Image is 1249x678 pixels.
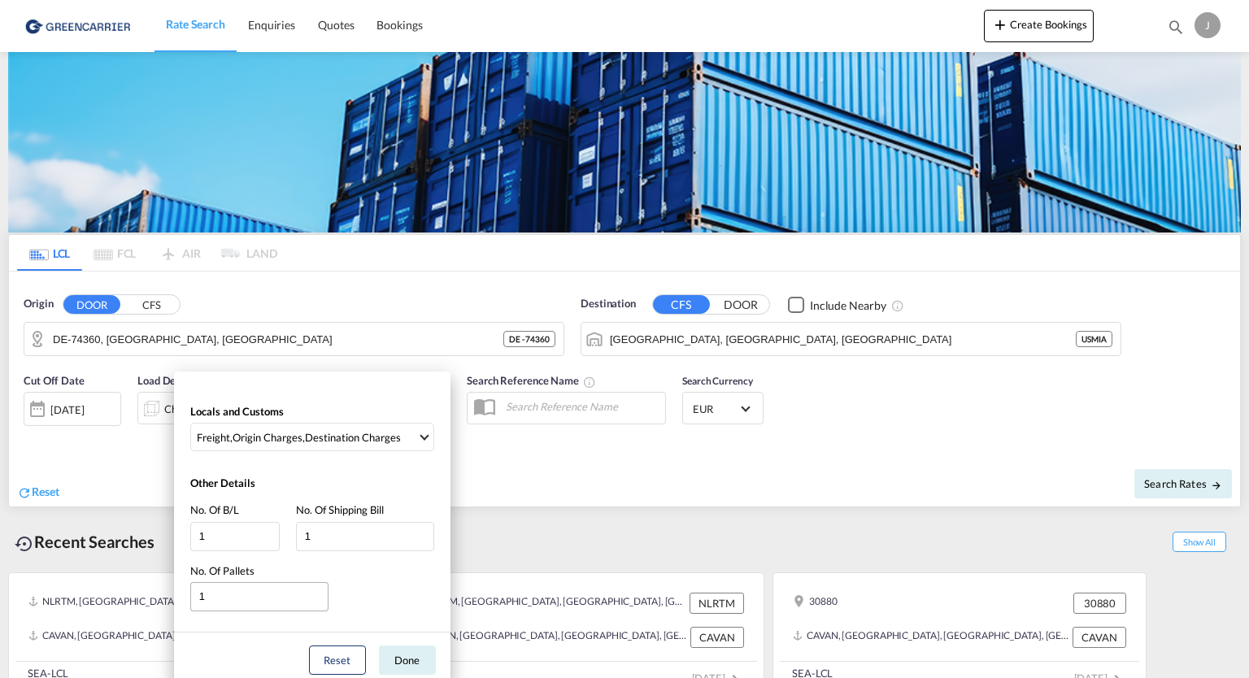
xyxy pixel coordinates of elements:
span: Locals and Customs [190,405,284,418]
input: No. Of B/L [190,522,280,551]
div: Freight [197,430,230,445]
span: Other Details [190,476,255,489]
md-select: Select Locals and Customs: Freight, Origin Charges, Destination Charges [190,423,434,451]
div: Destination Charges [305,430,401,445]
span: No. Of B/L [190,503,239,516]
div: Origin Charges [233,430,302,445]
input: No. Of Pallets [190,582,329,611]
button: Reset [309,645,366,675]
span: No. Of Shipping Bill [296,503,384,516]
input: No. Of Shipping Bill [296,522,434,551]
button: Done [379,645,436,675]
span: No. Of Pallets [190,564,255,577]
span: , , [197,430,417,445]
